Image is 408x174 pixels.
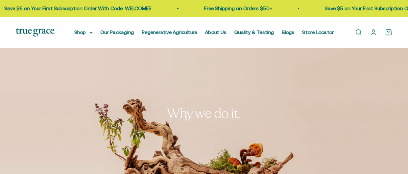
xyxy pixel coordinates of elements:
a: Quality & Testing [234,29,274,35]
p: Save $5 on Your First Subscription Order With Code: WELCOME5 [4,5,152,12]
summary: Shop [74,28,93,36]
a: Free Shipping on Orders $50+ [204,6,272,11]
split-lines: Why we do it. [167,105,241,122]
a: About Us [205,29,227,35]
a: Regenerative Agriculture [142,29,197,35]
a: Store Locator [302,29,334,35]
a: Our Packaging [101,29,134,35]
a: Blogs [282,29,295,35]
